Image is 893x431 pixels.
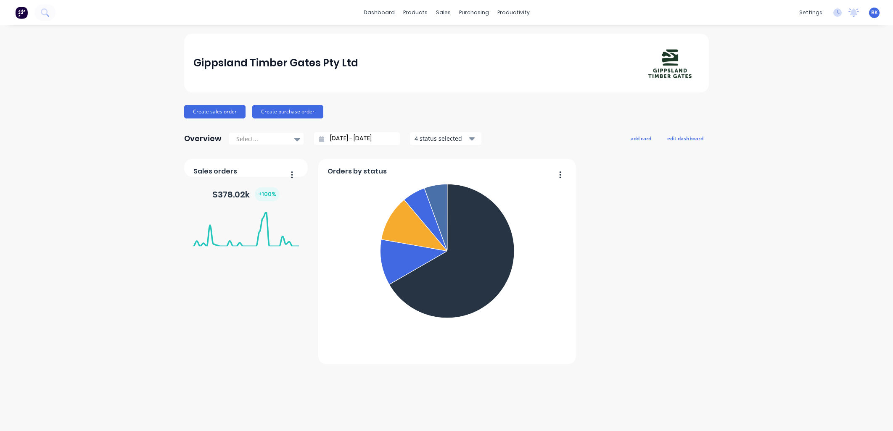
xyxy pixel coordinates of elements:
div: Overview [184,130,222,147]
div: Gippsland Timber Gates Pty Ltd [193,55,358,71]
div: productivity [493,6,534,19]
div: $ 378.02k [212,187,280,201]
img: Gippsland Timber Gates Pty Ltd [641,43,700,82]
button: add card [625,133,657,144]
button: Create purchase order [252,105,323,118]
img: Factory [15,6,28,19]
div: purchasing [455,6,493,19]
span: Orders by status [328,166,387,176]
div: 4 status selected [415,134,468,143]
button: Create sales order [184,105,246,118]
button: 4 status selected [410,132,481,145]
a: dashboard [359,6,399,19]
button: edit dashboard [662,133,709,144]
div: products [399,6,432,19]
span: BK [871,9,878,16]
div: + 100 % [255,187,280,201]
div: settings [795,6,827,19]
div: sales [432,6,455,19]
span: Sales orders [193,166,237,176]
